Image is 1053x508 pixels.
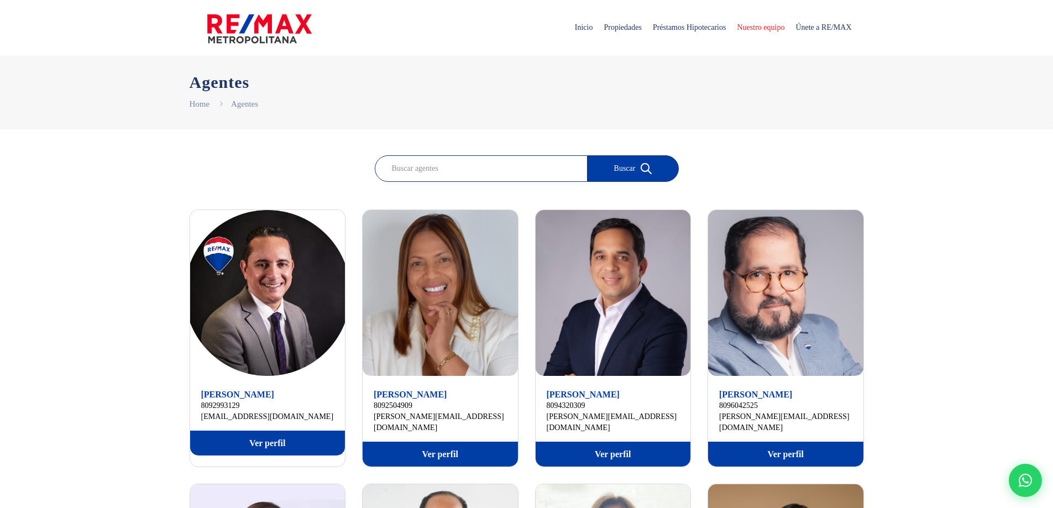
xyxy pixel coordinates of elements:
a: Agentes [231,99,258,108]
a: [PERSON_NAME] [719,390,792,399]
a: [PERSON_NAME] [374,390,447,399]
button: Buscar [588,155,679,182]
img: Alberto Francis [708,210,863,376]
a: [EMAIL_ADDRESS][DOMAIN_NAME] [201,411,334,422]
a: [PERSON_NAME] [547,390,620,399]
span: Inicio [569,11,599,44]
h1: Agentes [190,72,864,92]
img: Abrahan Batista [190,210,345,376]
span: Únete a RE/MAX [790,11,857,44]
a: Ver perfil [363,442,518,467]
a: Ver perfil [190,431,345,455]
a: [PERSON_NAME][EMAIL_ADDRESS][DOMAIN_NAME] [547,411,680,433]
a: 8094320309 [547,400,680,411]
img: Aida Franco [363,210,518,376]
a: Home [190,99,210,108]
input: Buscar agentes [375,155,588,182]
a: Ver perfil [536,442,691,467]
a: [PERSON_NAME][EMAIL_ADDRESS][DOMAIN_NAME] [374,411,507,433]
a: [PERSON_NAME][EMAIL_ADDRESS][DOMAIN_NAME] [719,411,852,433]
img: remax-metropolitana-logo [207,12,312,45]
span: Propiedades [598,11,647,44]
img: Alberto Bogaert [536,210,691,376]
a: 8092504909 [374,400,507,411]
span: Préstamos Hipotecarios [647,11,732,44]
span: Nuestro equipo [731,11,790,44]
a: 8096042525 [719,400,852,411]
a: Ver perfil [708,442,863,467]
a: [PERSON_NAME] [201,390,274,399]
a: 8092993129 [201,400,334,411]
